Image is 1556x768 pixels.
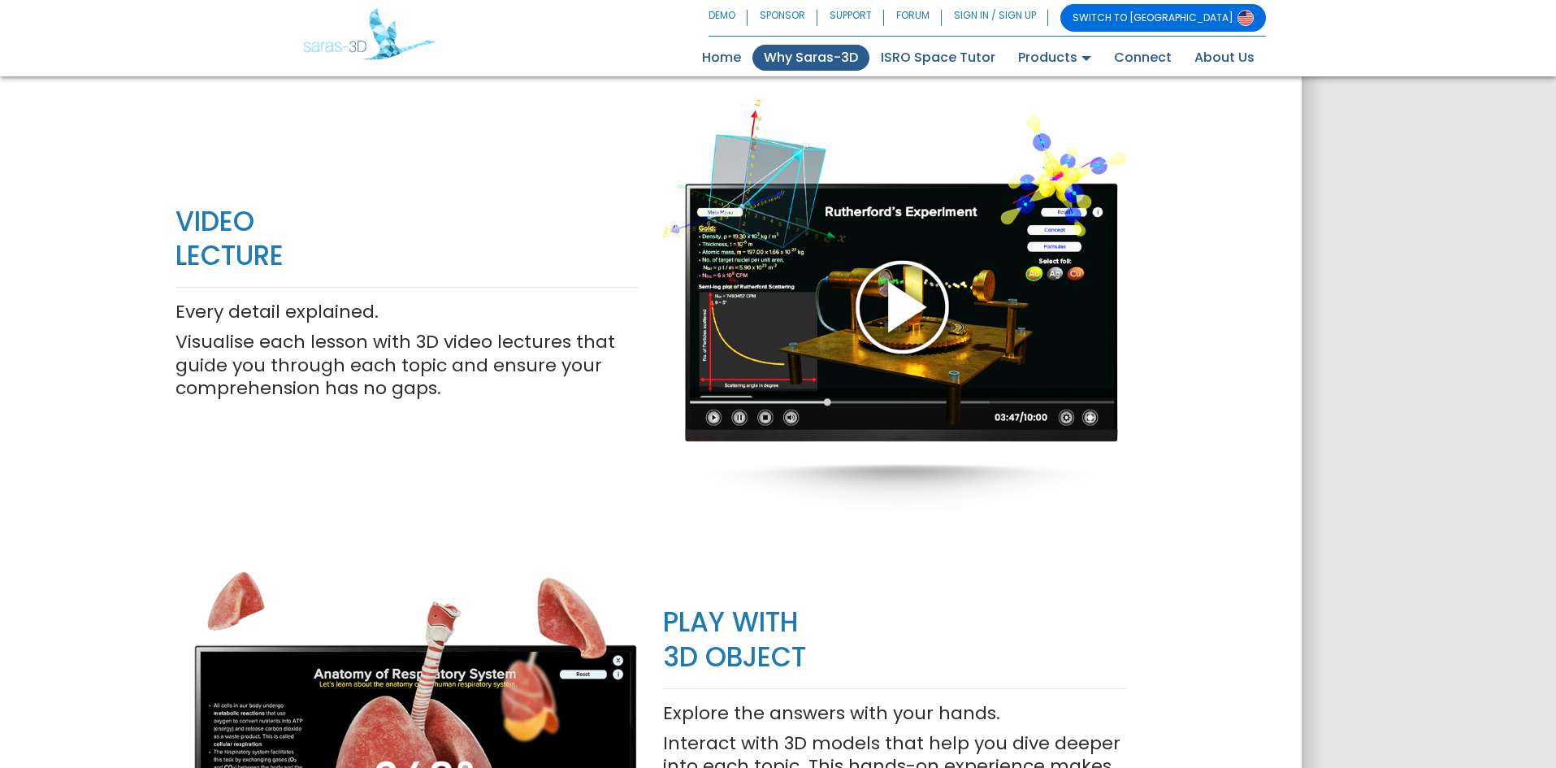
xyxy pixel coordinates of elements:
[1060,4,1266,32] a: SWITCH TO [GEOGRAPHIC_DATA]
[748,4,817,32] a: SPONSOR
[752,45,869,71] a: Why Saras-3D
[817,4,884,32] a: SUPPORT
[1103,45,1183,71] a: Connect
[709,4,748,32] a: DEMO
[176,301,639,324] p: Every detail explained.
[884,4,942,32] a: FORUM
[176,205,639,275] p: VIDEO LECTURE
[176,331,639,401] p: Visualise each lesson with 3D video lectures that guide you through each topic and ensure your co...
[663,702,1126,726] p: Explore the answers with your hands.
[1183,45,1266,71] a: About Us
[942,4,1048,32] a: SIGN IN / SIGN UP
[691,45,752,71] a: Home
[1237,10,1254,26] img: Switch to USA
[869,45,1007,71] a: ISRO Space Tutor
[1007,45,1103,71] a: Products
[303,8,436,60] img: Saras 3D
[663,605,1126,675] p: PLAY WITH 3D OBJECT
